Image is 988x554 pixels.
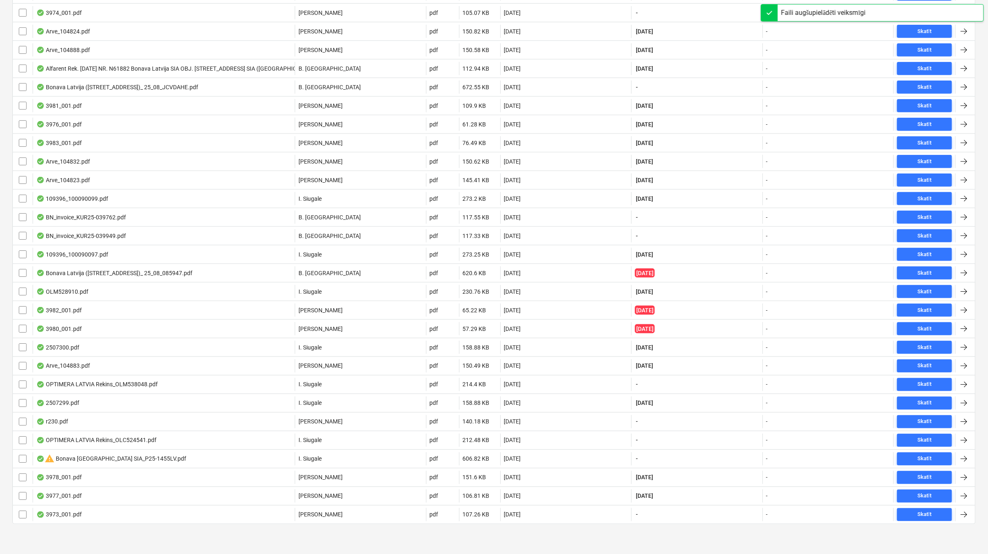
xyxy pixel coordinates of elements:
[918,157,932,166] div: Skatīt
[504,418,521,425] div: [DATE]
[897,155,952,168] button: Skatīt
[36,140,45,146] div: OCR pabeigts
[504,381,521,388] div: [DATE]
[36,28,45,35] div: OCR pabeigts
[430,270,438,276] div: pdf
[504,214,521,221] div: [DATE]
[504,344,521,351] div: [DATE]
[430,418,438,425] div: pdf
[918,361,932,371] div: Skatīt
[463,158,490,165] div: 150.62 KB
[918,343,932,352] div: Skatīt
[897,62,952,75] button: Skatīt
[299,120,343,128] p: [PERSON_NAME]
[635,46,654,54] span: [DATE]
[635,232,639,240] span: -
[504,511,521,518] div: [DATE]
[897,266,952,280] button: Skatīt
[36,437,156,444] div: OPTIMERA LATVIA Rekins_OLC524541.pdf
[897,81,952,94] button: Skatīt
[299,232,361,240] p: B. [GEOGRAPHIC_DATA]
[504,251,521,258] div: [DATE]
[36,326,45,332] div: OCR pabeigts
[918,324,932,334] div: Skatīt
[766,474,768,481] div: -
[897,99,952,112] button: Skatīt
[36,233,126,239] div: BN_invoice_KUR25-039949.pdf
[299,27,343,36] p: [PERSON_NAME]
[299,492,343,500] p: [PERSON_NAME]
[635,436,639,445] span: -
[299,102,343,110] p: [PERSON_NAME]
[918,101,932,111] div: Skatīt
[463,400,490,407] div: 158.88 KB
[504,288,521,295] div: [DATE]
[897,192,952,205] button: Skatīt
[463,140,486,146] div: 76.49 KB
[635,511,639,519] span: -
[36,363,45,369] div: OCR pabeigts
[430,214,438,221] div: pdf
[430,10,438,16] div: pdf
[897,490,952,503] button: Skatīt
[463,65,490,72] div: 112.94 KB
[36,270,45,276] div: OCR pabeigts
[918,194,932,204] div: Skatīt
[766,381,768,388] div: -
[463,102,486,109] div: 109.9 KB
[430,177,438,183] div: pdf
[463,363,490,369] div: 150.49 KB
[897,285,952,298] button: Skatīt
[299,176,343,184] p: [PERSON_NAME]
[463,251,490,258] div: 273.25 KB
[918,83,932,92] div: Skatīt
[36,474,82,481] div: 3978_001.pdf
[463,270,486,276] div: 620.6 KB
[430,400,438,407] div: pdf
[918,417,932,427] div: Skatīt
[766,456,768,462] div: -
[299,473,343,482] p: [PERSON_NAME]
[635,455,639,463] span: -
[766,363,768,369] div: -
[36,121,45,128] div: OCR pabeigts
[299,511,343,519] p: [PERSON_NAME]
[897,136,952,150] button: Skatīt
[504,65,521,72] div: [DATE]
[766,344,768,351] div: -
[897,304,952,317] button: Skatīt
[463,233,490,239] div: 117.33 KB
[463,121,486,128] div: 61.28 KB
[897,341,952,354] button: Skatīt
[635,343,654,352] span: [DATE]
[918,176,932,185] div: Skatīt
[463,10,490,16] div: 105.07 KB
[897,43,952,57] button: Skatīt
[766,65,768,72] div: -
[463,344,490,351] div: 158.88 KB
[947,514,988,554] iframe: Chat Widget
[36,177,90,183] div: Arve_104823.pdf
[36,47,90,53] div: Arve_104888.pdf
[430,251,438,258] div: pdf
[463,381,486,388] div: 214.4 KB
[766,47,768,53] div: -
[36,195,108,202] div: 109396_100090099.pdf
[299,195,322,203] p: I. Siugale
[36,418,45,425] div: OCR pabeigts
[430,121,438,128] div: pdf
[918,120,932,129] div: Skatīt
[430,493,438,499] div: pdf
[504,326,521,332] div: [DATE]
[463,177,490,183] div: 145.41 KB
[36,307,82,314] div: 3982_001.pdf
[504,270,521,276] div: [DATE]
[299,250,322,259] p: I. Siugale
[36,437,45,444] div: OCR pabeigts
[918,436,932,445] div: Skatīt
[430,474,438,481] div: pdf
[299,157,343,166] p: [PERSON_NAME]
[504,10,521,16] div: [DATE]
[766,493,768,499] div: -
[36,158,90,165] div: Arve_104832.pdf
